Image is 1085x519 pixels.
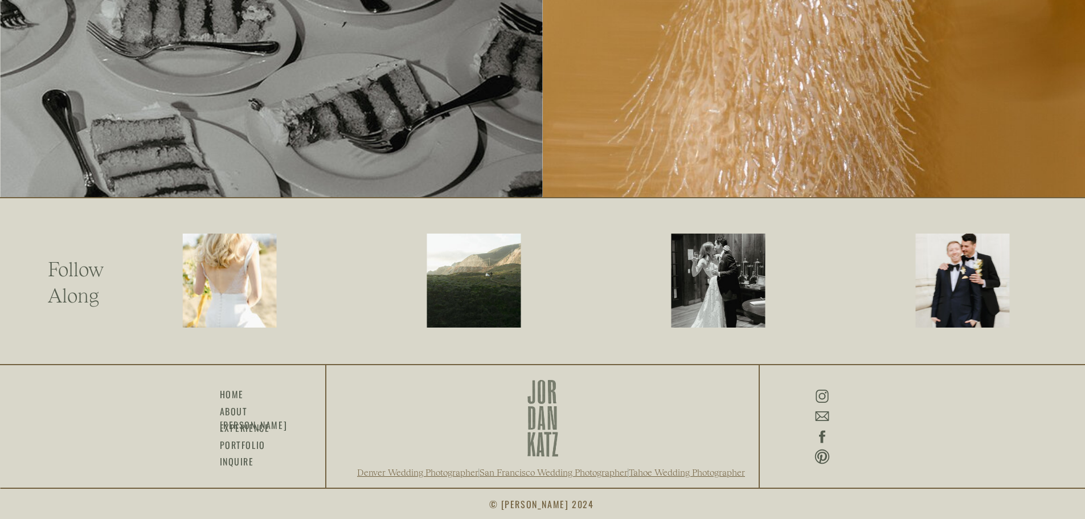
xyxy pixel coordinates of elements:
[343,467,759,477] h2: | |
[629,467,745,478] a: Tahoe Wedding Photographer
[916,234,1010,328] img: 230305_JordanKatz_Spring_Urban_Microwedding-493_websize (1)
[489,496,596,510] h3: © [PERSON_NAME] 2024
[182,234,276,328] img: 220430_JordanKatz_Stacey_Brett-903_websize
[427,234,521,328] img: 220610_JordanKatz_Caitlin_Carl-269_websize
[48,256,306,304] h2: Follow Along
[220,455,254,468] a: inquire
[480,467,628,478] a: San Francisco Wedding Photographer
[220,387,249,401] a: HOME
[220,421,277,434] a: experience
[220,438,265,451] a: portfolio
[672,234,765,328] img: 220903_JordanKatz_Katie_Kirk-722_websize
[357,467,478,478] a: Denver Wedding Photographer
[220,404,285,418] a: about [PERSON_NAME]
